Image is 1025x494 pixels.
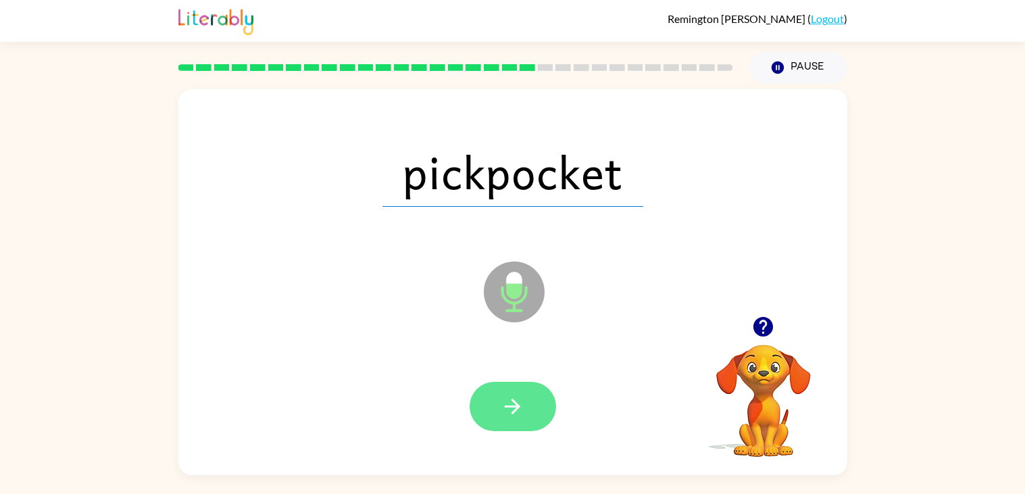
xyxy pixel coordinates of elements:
img: Literably [178,5,253,35]
button: Pause [749,52,847,83]
a: Logout [811,12,844,25]
span: pickpocket [382,137,643,207]
div: ( ) [668,12,847,25]
video: Your browser must support playing .mp4 files to use Literably. Please try using another browser. [696,324,831,459]
span: Remington [PERSON_NAME] [668,12,807,25]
